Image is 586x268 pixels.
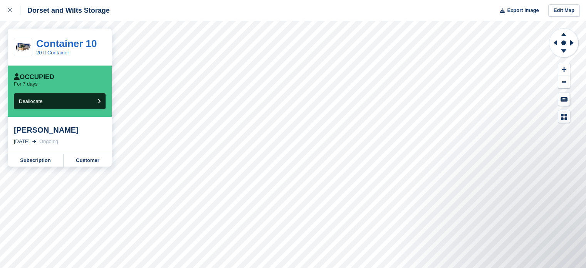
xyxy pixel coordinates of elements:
[558,110,570,123] button: Map Legend
[558,93,570,106] button: Keyboard Shortcuts
[14,93,106,109] button: Deallocate
[14,73,54,81] div: Occupied
[14,40,32,54] img: 20-ft-container.jpg
[558,63,570,76] button: Zoom In
[14,125,106,135] div: [PERSON_NAME]
[36,50,69,56] a: 20 ft Container
[14,138,30,145] div: [DATE]
[507,7,539,14] span: Export Image
[64,154,112,167] a: Customer
[8,154,64,167] a: Subscription
[39,138,58,145] div: Ongoing
[548,4,580,17] a: Edit Map
[495,4,539,17] button: Export Image
[36,38,97,49] a: Container 10
[19,98,42,104] span: Deallocate
[14,81,37,87] p: For 7 days
[558,76,570,89] button: Zoom Out
[20,6,110,15] div: Dorset and Wilts Storage
[32,140,36,143] img: arrow-right-light-icn-cde0832a797a2874e46488d9cf13f60e5c3a73dbe684e267c42b8395dfbc2abf.svg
